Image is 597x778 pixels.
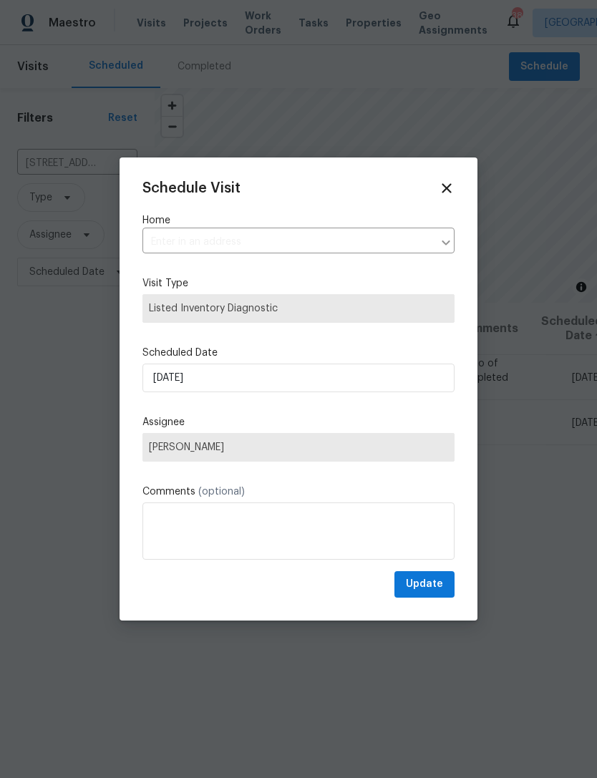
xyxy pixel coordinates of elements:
[198,487,245,497] span: (optional)
[142,346,455,360] label: Scheduled Date
[439,180,455,196] span: Close
[142,213,455,228] label: Home
[142,364,455,392] input: M/D/YYYY
[149,301,448,316] span: Listed Inventory Diagnostic
[394,571,455,598] button: Update
[142,415,455,429] label: Assignee
[142,276,455,291] label: Visit Type
[142,485,455,499] label: Comments
[142,231,433,253] input: Enter in an address
[142,181,241,195] span: Schedule Visit
[406,575,443,593] span: Update
[149,442,448,453] span: [PERSON_NAME]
